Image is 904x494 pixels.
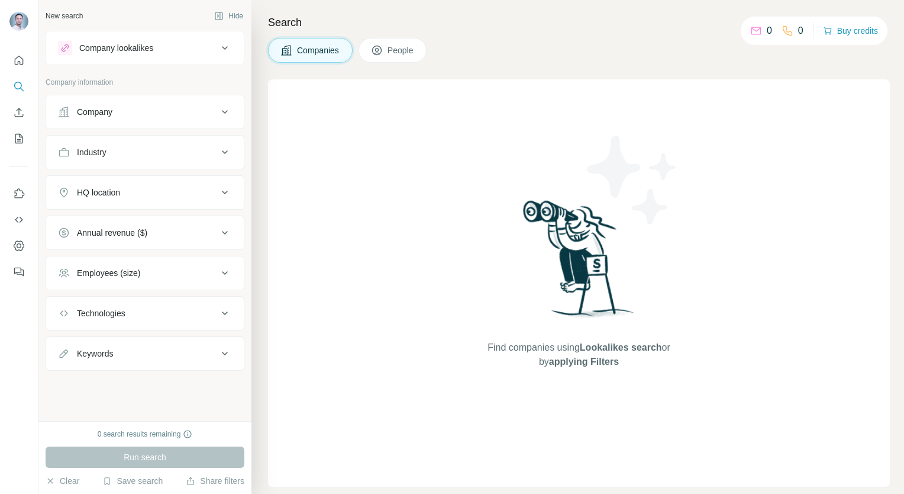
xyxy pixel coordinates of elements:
button: Employees (size) [46,259,244,287]
button: Clear [46,475,79,487]
div: Industry [77,146,106,158]
span: applying Filters [549,357,619,367]
img: Surfe Illustration - Stars [579,127,686,233]
button: Industry [46,138,244,166]
button: Feedback [9,261,28,283]
p: 0 [798,24,803,38]
button: Company lookalikes [46,34,244,62]
div: 0 search results remaining [98,429,193,440]
span: People [388,44,415,56]
span: Lookalikes search [580,342,662,352]
button: Annual revenue ($) [46,219,244,247]
div: Keywords [77,348,113,360]
div: Technologies [77,307,125,319]
button: Hide [206,7,251,25]
button: Company [46,98,244,126]
button: Save search [102,475,163,487]
span: Companies [297,44,340,56]
button: Share filters [186,475,244,487]
button: Enrich CSV [9,102,28,123]
p: Company information [46,77,244,88]
button: Use Surfe API [9,209,28,230]
button: Keywords [46,339,244,368]
div: Company lookalikes [79,42,153,54]
button: Buy credits [823,23,878,39]
img: Surfe Illustration - Woman searching with binoculars [518,197,641,329]
div: Annual revenue ($) [77,227,147,239]
button: HQ location [46,178,244,207]
div: HQ location [77,187,120,198]
img: Avatar [9,12,28,31]
h4: Search [268,14,890,31]
button: Dashboard [9,235,28,256]
span: Find companies using or by [484,341,673,369]
div: Employees (size) [77,267,140,279]
div: Company [77,106,112,118]
button: Technologies [46,299,244,328]
p: 0 [767,24,772,38]
button: My lists [9,128,28,149]
button: Use Surfe on LinkedIn [9,183,28,204]
button: Quick start [9,50,28,71]
div: New search [46,11,83,21]
button: Search [9,76,28,97]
